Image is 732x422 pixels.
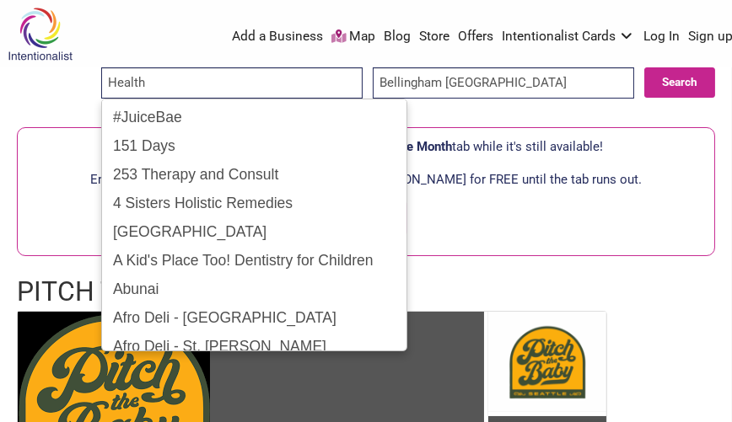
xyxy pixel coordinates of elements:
button: Search [644,67,715,98]
p: Hurry! Take advantage of the tab while it's still available! [26,136,706,157]
a: Offers [459,28,494,46]
a: Map [331,28,376,46]
div: Afro Deli - St. [PERSON_NAME] [107,332,402,361]
p: Enjoy a Papas Fritas con Mayonesa or Totopos y [PERSON_NAME] for FREE until the tab runs out. [26,169,706,190]
a: Log In [643,28,680,46]
div: Abunai [107,275,402,303]
div: 151 Days [107,131,402,160]
div: #JuiceBae [107,103,402,131]
div: 4 Sisters Holistic Remedies [107,189,402,217]
input: Search for a business, product, or service [101,67,363,99]
div: [GEOGRAPHIC_DATA] [107,217,402,246]
a: Intentionalist Cards [503,28,636,46]
h1: Pitch The Baby [17,273,224,311]
a: Blog [385,28,412,46]
input: Enter a Neighborhood, City, or State [373,67,634,99]
a: Store [420,28,450,46]
div: Afro Deli - [GEOGRAPHIC_DATA] [107,303,402,332]
a: Add a Business [232,28,323,46]
div: 253 Therapy and Consult [107,160,402,189]
div: A Kid's Place Too! Dentistry for Children [107,246,402,275]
